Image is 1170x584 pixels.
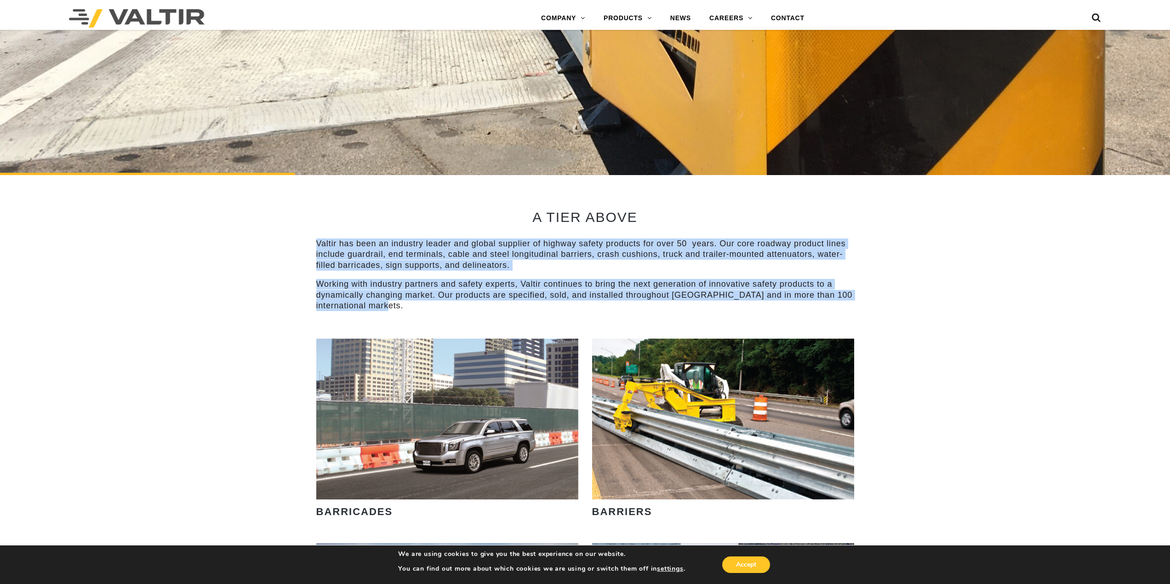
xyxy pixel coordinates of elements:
[316,279,854,311] p: Working with industry partners and safety experts, Valtir continues to bring the next generation ...
[316,210,854,225] h2: A TIER ABOVE
[657,565,683,573] button: settings
[69,9,205,28] img: Valtir
[398,565,685,573] p: You can find out more about which cookies we are using or switch them off in .
[722,556,770,573] button: Accept
[398,550,685,558] p: We are using cookies to give you the best experience on our website.
[316,238,854,271] p: Valtir has been an industry leader and global supplier of highway safety products for over 50 yea...
[661,9,700,28] a: NEWS
[700,9,762,28] a: CAREERS
[594,9,661,28] a: PRODUCTS
[316,506,393,517] strong: BARRICADES
[762,9,814,28] a: CONTACT
[532,9,594,28] a: COMPANY
[592,506,652,517] strong: BARRIERS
